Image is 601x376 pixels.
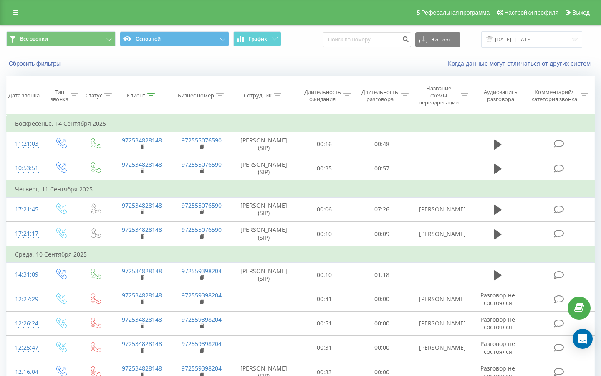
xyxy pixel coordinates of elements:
[15,315,35,332] div: 12:26:24
[353,287,411,311] td: 00:00
[51,89,68,103] div: Тип звонка
[353,222,411,246] td: 00:09
[411,197,470,221] td: [PERSON_NAME]
[353,335,411,360] td: 00:00
[480,291,515,307] span: Разговор не состоялся
[182,226,222,234] a: 972555076590
[353,263,411,287] td: 01:18
[296,311,354,335] td: 00:51
[353,197,411,221] td: 07:26
[15,226,35,242] div: 17:21:17
[182,160,222,168] a: 972555076590
[232,197,296,221] td: [PERSON_NAME] (SIP)
[122,136,162,144] a: 972534828148
[6,60,65,67] button: Сбросить фильтры
[303,89,342,103] div: Длительность ожидания
[122,201,162,209] a: 972534828148
[480,315,515,331] span: Разговор не состоялся
[232,263,296,287] td: [PERSON_NAME] (SIP)
[15,136,35,152] div: 11:21:03
[415,32,460,47] button: Экспорт
[7,246,595,263] td: Среда, 10 Сентября 2025
[120,31,229,46] button: Основной
[127,92,145,99] div: Клиент
[122,226,162,234] a: 972534828148
[232,222,296,246] td: [PERSON_NAME] (SIP)
[573,329,593,349] div: Open Intercom Messenger
[296,197,354,221] td: 00:06
[233,31,281,46] button: График
[182,291,222,299] a: 972559398204
[421,9,490,16] span: Реферальная программа
[296,156,354,181] td: 00:35
[182,315,222,323] a: 972559398204
[296,287,354,311] td: 00:41
[323,32,411,47] input: Поиск по номеру
[411,287,470,311] td: [PERSON_NAME]
[296,335,354,360] td: 00:31
[361,89,399,103] div: Длительность разговора
[182,267,222,275] a: 972559398204
[15,340,35,356] div: 12:25:47
[296,132,354,156] td: 00:16
[480,340,515,355] span: Разговор не состоялся
[411,335,470,360] td: [PERSON_NAME]
[122,340,162,348] a: 972534828148
[178,92,214,99] div: Бизнес номер
[411,222,470,246] td: [PERSON_NAME]
[122,160,162,168] a: 972534828148
[86,92,102,99] div: Статус
[249,36,267,42] span: График
[7,181,595,198] td: Четверг, 11 Сентября 2025
[504,9,558,16] span: Настройки профиля
[15,267,35,283] div: 14:31:09
[7,115,595,132] td: Воскресенье, 14 Сентября 2025
[478,89,523,103] div: Аудиозапись разговора
[448,59,595,67] a: Когда данные могут отличаться от других систем
[572,9,590,16] span: Выход
[15,160,35,176] div: 10:53:51
[122,291,162,299] a: 972534828148
[8,92,40,99] div: Дата звонка
[15,291,35,307] div: 12:27:29
[182,201,222,209] a: 972555076590
[232,132,296,156] td: [PERSON_NAME] (SIP)
[353,132,411,156] td: 00:48
[296,263,354,287] td: 00:10
[182,340,222,348] a: 972559398204
[20,36,48,42] span: Все звонки
[296,222,354,246] td: 00:10
[353,311,411,335] td: 00:00
[182,364,222,372] a: 972559398204
[122,315,162,323] a: 972534828148
[232,156,296,181] td: [PERSON_NAME] (SIP)
[411,311,470,335] td: [PERSON_NAME]
[418,85,459,106] div: Название схемы переадресации
[244,92,272,99] div: Сотрудник
[182,136,222,144] a: 972555076590
[353,156,411,181] td: 00:57
[122,267,162,275] a: 972534828148
[530,89,578,103] div: Комментарий/категория звонка
[15,201,35,218] div: 17:21:45
[122,364,162,372] a: 972534828148
[6,31,116,46] button: Все звонки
